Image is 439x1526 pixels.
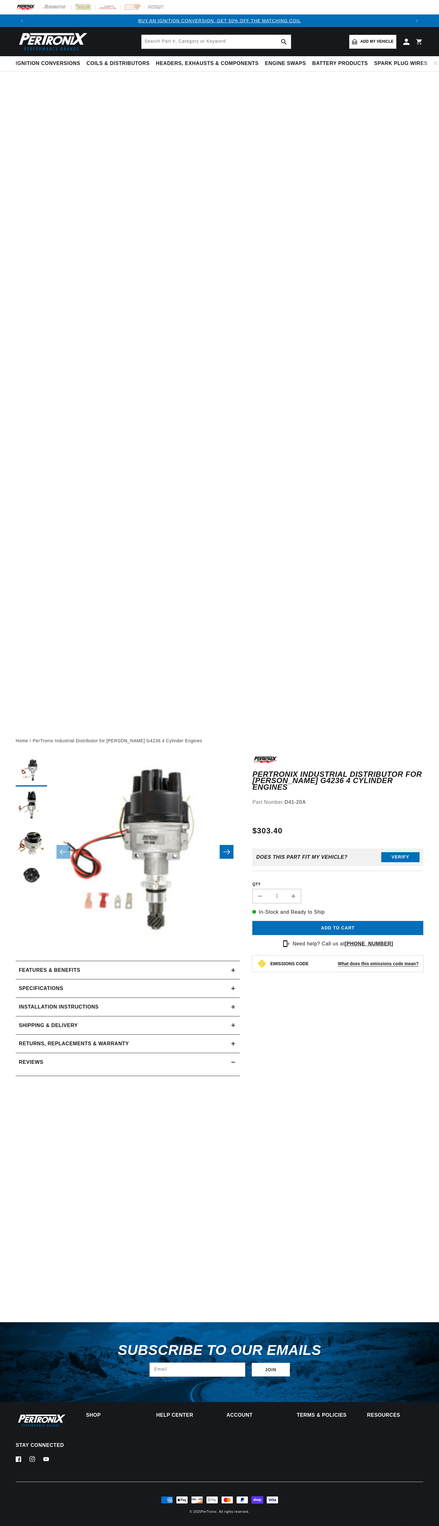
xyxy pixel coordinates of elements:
[16,755,47,787] button: Load image 1 in gallery view
[16,14,28,27] button: Translation missing: en.sections.announcements.previous_announcement
[33,737,202,744] a: PerTronix Industrial Distributor for [PERSON_NAME] G4236 4 Cylinder Engines
[153,56,262,71] summary: Headers, Exhausts & Components
[56,845,70,859] button: Slide left
[367,1413,423,1417] summary: Resources
[201,1510,217,1513] a: PerTronix
[19,1003,99,1011] h2: Installation instructions
[16,1053,240,1071] summary: Reviews
[19,966,80,974] h2: Features & Benefits
[381,852,420,862] button: Verify
[338,961,419,966] strong: What does this emissions code mean?
[16,979,240,998] summary: Specifications
[16,56,83,71] summary: Ignition Conversions
[83,56,153,71] summary: Coils & Distributors
[297,1413,353,1417] summary: Terms & policies
[16,755,240,948] media-gallery: Gallery Viewer
[252,921,423,935] button: Add to cart
[312,60,368,67] span: Battery Products
[190,1510,217,1513] small: © 2025 .
[270,961,308,966] strong: EMISSIONS CODE
[16,1442,66,1449] p: Stay Connected
[19,1021,78,1030] h2: Shipping & Delivery
[16,790,47,821] button: Load image 2 in gallery view
[256,854,347,860] div: Does This part fit My vehicle?
[411,14,423,27] button: Translation missing: en.sections.announcements.next_announcement
[138,18,301,23] a: BUY AN IGNITION CONVERSION, GET 50% OFF THE MATCHING COIL
[16,60,80,67] span: Ignition Conversions
[360,39,393,45] span: Add my vehicle
[292,940,393,948] p: Need help? Call us at
[227,1413,283,1417] summary: Account
[19,1058,43,1066] h2: Reviews
[309,56,371,71] summary: Battery Products
[252,882,423,887] label: QTY
[156,1413,212,1417] summary: Help Center
[374,60,427,67] span: Spark Plug Wires
[252,908,423,916] p: In-Stock and Ready to Ship
[156,60,259,67] span: Headers, Exhausts & Components
[252,825,282,836] span: $303.40
[86,1413,142,1417] summary: Shop
[252,798,423,806] div: Part Number:
[16,737,423,744] nav: breadcrumbs
[349,35,396,49] a: Add my vehicle
[16,859,47,890] button: Load image 4 in gallery view
[371,56,431,71] summary: Spark Plug Wires
[252,1363,290,1377] button: Subscribe
[16,31,88,52] img: Pertronix
[19,1040,129,1048] h2: Returns, Replacements & Warranty
[19,984,63,993] h2: Specifications
[285,799,306,805] strong: D41-20A
[28,17,411,24] div: 1 of 3
[16,961,240,979] summary: Features & Benefits
[345,941,393,946] a: [PHONE_NUMBER]
[16,1413,66,1428] img: Pertronix
[16,1016,240,1035] summary: Shipping & Delivery
[270,961,419,966] button: EMISSIONS CODEWhat does this emissions code mean?
[87,60,150,67] span: Coils & Distributors
[262,56,309,71] summary: Engine Swaps
[257,959,267,969] img: Emissions code
[150,1363,245,1377] input: Email
[16,824,47,856] button: Load image 3 in gallery view
[277,35,291,49] button: search button
[142,35,291,49] input: Search Part #, Category or Keyword
[16,737,28,744] a: Home
[16,1035,240,1053] summary: Returns, Replacements & Warranty
[265,60,306,67] span: Engine Swaps
[118,1344,321,1356] h3: Subscribe to our emails
[219,1510,249,1513] small: All rights reserved.
[252,771,423,790] h1: PerTronix Industrial Distributor for [PERSON_NAME] G4236 4 Cylinder Engines
[28,17,411,24] div: Announcement
[220,845,233,859] button: Slide right
[16,998,240,1016] summary: Installation instructions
